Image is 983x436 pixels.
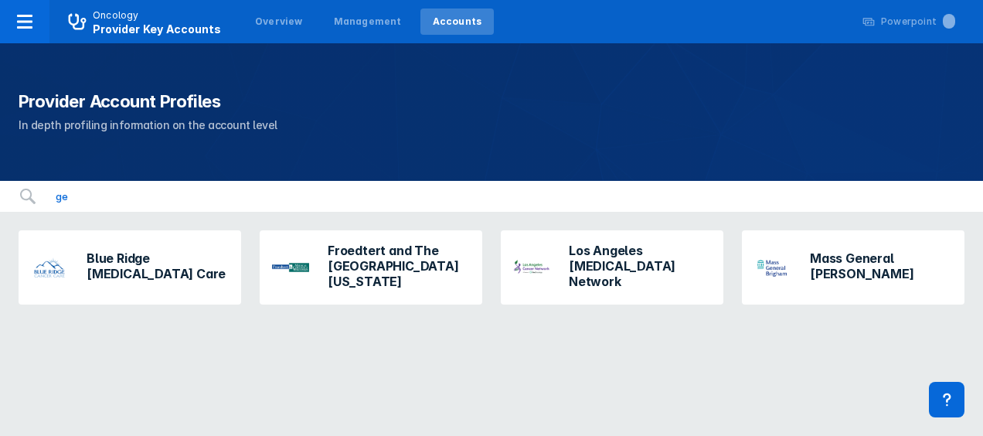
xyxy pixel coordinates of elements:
a: Blue Ridge [MEDICAL_DATA] Care [19,230,241,305]
h3: Mass General [PERSON_NAME] [810,250,952,281]
div: Overview [255,15,303,29]
p: In depth profiling information on the account level [19,116,964,135]
a: Mass General [PERSON_NAME] [742,230,964,305]
a: Los Angeles [MEDICAL_DATA] Network [501,230,723,305]
img: froedtert-and-the-medical-college-of-wisconsin.png [272,249,309,286]
img: blue-ridge-cancer-care.png [31,249,68,286]
p: Oncology [93,9,139,22]
div: Management [334,15,402,29]
a: Management [321,9,414,35]
input: Search for an account [46,181,277,212]
img: mass-general-brigham.png [754,249,791,286]
h3: Los Angeles [MEDICAL_DATA] Network [569,243,711,289]
h3: Froedtert and The [GEOGRAPHIC_DATA][US_STATE] [328,243,470,289]
img: los-angeles-cancer-network.png [513,249,550,286]
a: Overview [243,9,315,35]
a: Accounts [420,9,495,35]
div: Accounts [433,15,482,29]
span: Provider Key Accounts [93,22,221,36]
div: Powerpoint [881,15,955,29]
a: Froedtert and The [GEOGRAPHIC_DATA][US_STATE] [260,230,482,305]
h3: Blue Ridge [MEDICAL_DATA] Care [87,250,229,281]
div: Contact Support [929,382,964,417]
h1: Provider Account Profiles [19,90,964,113]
